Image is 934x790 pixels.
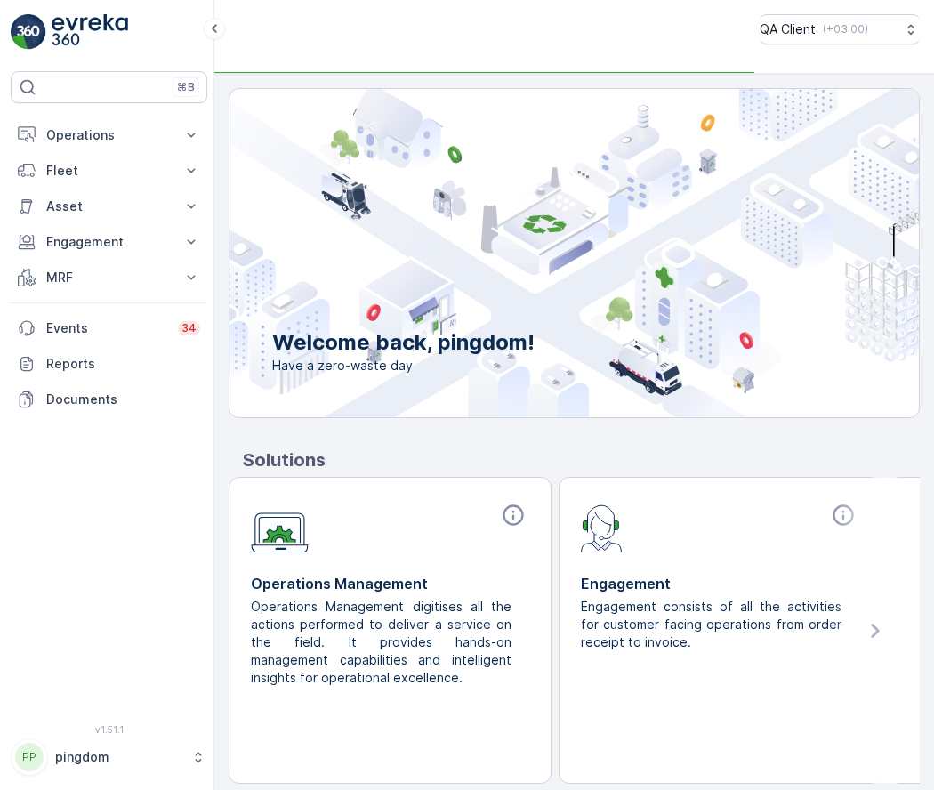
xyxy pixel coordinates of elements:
p: pingdom [55,748,182,766]
a: Reports [11,346,207,382]
p: Documents [46,391,200,408]
p: Solutions [243,447,920,473]
img: logo_light-DOdMpM7g.png [52,14,128,50]
span: Have a zero-waste day [272,357,535,375]
p: Events [46,319,167,337]
p: Asset [46,197,172,215]
a: Documents [11,382,207,417]
button: Operations [11,117,207,153]
button: Asset [11,189,207,224]
p: Engagement [581,573,859,594]
p: ( +03:00 ) [823,22,868,36]
p: QA Client [760,20,816,38]
button: QA Client(+03:00) [760,14,920,44]
img: city illustration [149,89,919,417]
p: Operations [46,126,172,144]
p: Operations Management digitises all the actions performed to deliver a service on the field. It p... [251,598,515,687]
span: v 1.51.1 [11,724,207,735]
img: logo [11,14,46,50]
button: Engagement [11,224,207,260]
p: 34 [181,321,197,335]
button: Fleet [11,153,207,189]
div: PP [15,743,44,771]
p: Operations Management [251,573,529,594]
img: module-icon [251,503,309,553]
p: Engagement [46,233,172,251]
button: MRF [11,260,207,295]
a: Events34 [11,310,207,346]
button: PPpingdom [11,738,207,776]
p: ⌘B [177,80,195,94]
p: Reports [46,355,200,373]
img: module-icon [581,503,623,552]
p: Engagement consists of all the activities for customer facing operations from order receipt to in... [581,598,845,651]
p: Welcome back, pingdom! [272,328,535,357]
p: MRF [46,269,172,286]
p: Fleet [46,162,172,180]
